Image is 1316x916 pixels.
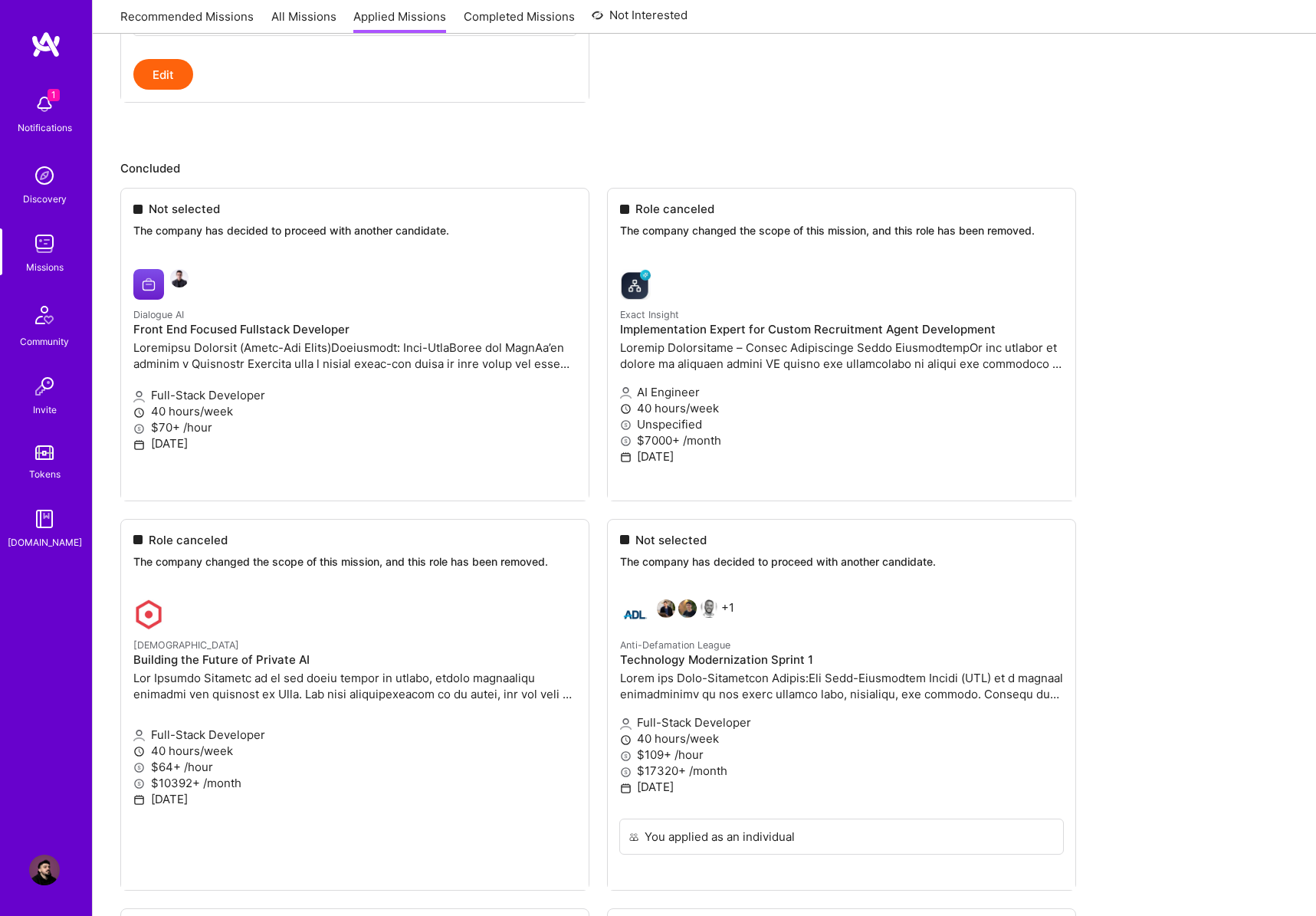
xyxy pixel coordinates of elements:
img: guide book [29,504,60,534]
div: Invite [33,402,57,418]
a: Completed Missions [464,8,575,34]
div: Missions [26,259,64,275]
img: discovery [29,160,60,191]
img: teamwork [29,228,60,259]
span: 1 [48,89,60,101]
img: bell [29,89,60,120]
div: Community [20,333,69,350]
div: [DOMAIN_NAME] [8,534,82,550]
img: tokens [35,445,54,460]
a: Applied Missions [353,8,446,34]
a: All Missions [271,8,336,34]
a: User Avatar [25,855,64,885]
img: logo [31,31,61,58]
img: Community [26,297,63,333]
img: Invite [29,371,60,402]
p: Concluded [120,160,1288,176]
div: Tokens [29,466,61,482]
a: Not Interested [592,6,688,34]
img: User Avatar [29,855,60,885]
div: Notifications [18,120,72,136]
div: Discovery [23,191,67,207]
button: Edit [133,59,193,90]
a: Recommended Missions [120,8,254,34]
